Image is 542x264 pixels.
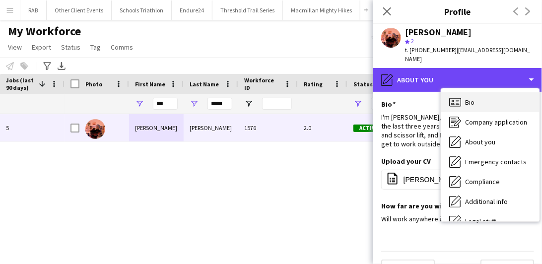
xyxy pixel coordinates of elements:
span: Active [353,125,384,132]
button: Other Client Events [47,0,112,20]
span: Bio [465,98,474,107]
span: Export [32,43,51,52]
span: Photo [85,80,102,88]
button: Schools Triathlon [112,0,172,20]
button: Open Filter Menu [190,99,199,108]
div: Emergency contacts [441,152,540,172]
button: Open Filter Menu [353,99,362,108]
img: Daniel Marsh [85,119,105,139]
div: Bio [441,92,540,112]
button: Macmillan Mighty Hikes [283,0,360,20]
div: About you [373,68,542,92]
div: 2.0 [298,114,347,141]
a: Tag [86,41,105,54]
span: Workforce ID [244,76,280,91]
button: Open Filter Menu [135,99,144,108]
div: [PERSON_NAME] [405,28,472,37]
button: Endure24 [172,0,212,20]
div: Legal stuff [441,211,540,231]
span: Emergency contacts [465,157,527,166]
input: Workforce ID Filter Input [262,98,292,110]
h3: Upload your CV [381,157,431,166]
h3: Bio [381,100,396,109]
div: I'm [PERSON_NAME], I've been working in events the last three years or so, I drive telehandler IP... [381,113,534,149]
div: Company application [441,112,540,132]
app-action-btn: Export XLSX [56,60,68,72]
a: Export [28,41,55,54]
button: [PERSON_NAME]-CV-2024.docx [381,170,534,190]
div: [PERSON_NAME] [129,114,184,141]
span: Compliance [465,177,500,186]
span: Company application [465,118,527,127]
div: About you [441,132,540,152]
h3: Profile [373,5,542,18]
span: Legal stuff [465,217,496,226]
div: Additional info [441,192,540,211]
span: Jobs (last 90 days) [6,76,35,91]
span: Tag [90,43,101,52]
a: View [4,41,26,54]
span: t. [PHONE_NUMBER] [405,46,457,54]
span: 2 [411,37,414,45]
span: View [8,43,22,52]
button: RAB [20,0,47,20]
span: [PERSON_NAME]-CV-2024.docx [404,176,507,184]
span: About you [465,137,495,146]
span: Last Name [190,80,219,88]
input: First Name Filter Input [153,98,178,110]
span: Comms [111,43,133,52]
a: Comms [107,41,137,54]
span: Status [61,43,80,52]
h3: How far are you willing to travel for work? [381,201,524,210]
div: Will work anywhere in the country [381,214,534,223]
div: Compliance [441,172,540,192]
span: My Workforce [8,24,81,39]
span: Status [353,80,373,88]
input: Last Name Filter Input [207,98,232,110]
span: | [EMAIL_ADDRESS][DOMAIN_NAME] [405,46,531,63]
button: Threshold Trail Series [212,0,283,20]
app-action-btn: Advanced filters [41,60,53,72]
span: Rating [304,80,323,88]
span: First Name [135,80,165,88]
button: Open Filter Menu [244,99,253,108]
div: 1576 [238,114,298,141]
a: Status [57,41,84,54]
span: Additional info [465,197,508,206]
div: [PERSON_NAME] [184,114,238,141]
